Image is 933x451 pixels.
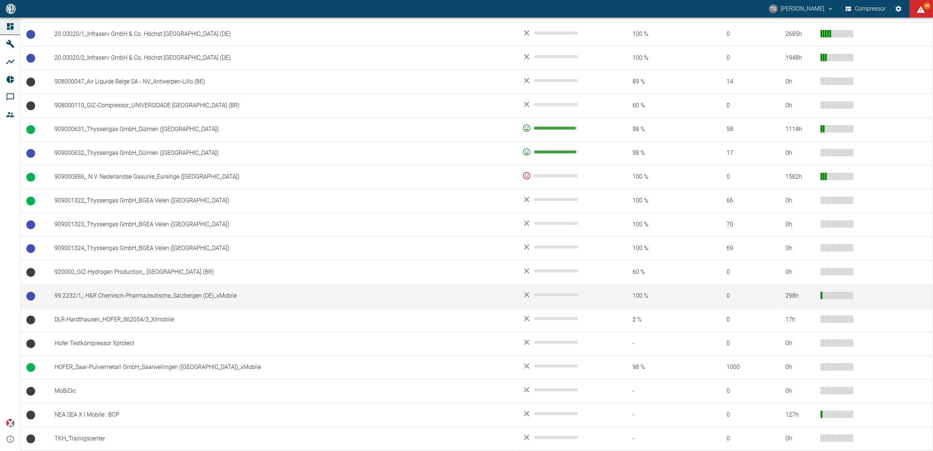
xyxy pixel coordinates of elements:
[715,339,774,348] span: 0
[26,149,35,158] span: Betriebsbereit
[49,94,516,118] td: 908000110_GIZ-Compressor_UNIVERSIDADE [GEOGRAPHIC_DATA] (BR)
[522,29,609,37] div: No data
[785,292,815,300] div: 298 h
[522,290,609,299] div: No data
[26,101,35,110] span: Keine Daten
[49,379,516,403] td: MoBiDic
[785,244,815,253] div: 0 h
[49,308,516,332] td: DLR-Hardthausen_HOFER_862054/3_XImobile
[785,268,815,276] div: 0 h
[621,244,704,253] span: 100 %
[6,419,15,428] img: Xplore Logo
[715,387,774,395] span: 0
[26,30,35,39] span: Betriebsbereit
[785,316,815,324] div: 17 h
[769,4,778,13] div: TG
[621,197,704,205] span: 100 %
[892,2,905,15] button: Einstellungen
[26,316,35,324] span: Keine Daten
[621,316,704,324] span: 2 %
[785,197,815,205] div: 0 h
[621,292,704,300] span: 100 %
[49,141,516,165] td: 909000632_Thyssengas GmbH_Dülmen ([GEOGRAPHIC_DATA])
[715,292,774,300] span: 0
[49,427,516,451] td: TKH_Trainigscenter
[26,435,35,443] span: Keine Daten
[785,363,815,372] div: 0 h
[715,54,774,62] span: 0
[715,435,774,443] span: 0
[522,171,609,180] div: 0 %
[785,149,815,157] div: 0 h
[621,435,704,443] span: -
[49,284,516,308] td: 99.2232/1_ H&R Chemisch-Pharmazeutische_Salzbergen (DE)_xMobile
[49,118,516,141] td: 909000631_Thyssengas GmbH_Dülmen ([GEOGRAPHIC_DATA])
[715,220,774,229] span: 70
[522,266,609,275] div: No data
[785,387,815,395] div: 0 h
[715,411,774,419] span: 0
[715,30,774,38] span: 0
[26,197,35,205] span: Betrieb
[522,338,609,347] div: No data
[785,30,815,38] div: 2685 h
[621,387,704,395] span: -
[621,149,704,157] span: 98 %
[26,125,35,134] span: Betrieb
[522,433,609,442] div: No data
[49,165,516,189] td: 909000886_ N.V. Nederlandse Gasunie_Eursinge ([GEOGRAPHIC_DATA])
[26,363,35,372] span: Betrieb
[621,125,704,134] span: 98 %
[785,125,815,134] div: 1114 h
[621,54,704,62] span: 100 %
[26,173,35,182] span: Betrieb
[768,2,835,15] button: thomas.gregoir@neuman-esser.com
[49,213,516,236] td: 909001323_Thyssengas GmbH_BGEA Velen ([GEOGRAPHIC_DATA])
[785,220,815,229] div: 0 h
[26,387,35,396] span: Keine Daten
[26,78,35,86] span: Keine Daten
[621,101,704,110] span: 60 %
[522,409,609,418] div: No data
[785,78,815,86] div: 0 h
[5,4,16,14] img: logo
[844,2,888,15] button: Compressor
[522,362,609,370] div: No data
[715,363,774,372] span: 1000
[785,411,815,419] div: 127 h
[522,52,609,61] div: No data
[715,244,774,253] span: 69
[49,332,516,355] td: Hofer Testkompressor Xprotect
[785,54,815,62] div: 1948 h
[923,2,931,10] span: 94
[49,260,516,284] td: 920000_GIZ-Hydrogen Production_ [GEOGRAPHIC_DATA] (BR)
[26,54,35,63] span: Betriebsbereit
[621,173,704,181] span: 100 %
[522,76,609,85] div: No data
[785,339,815,348] div: 0 h
[785,101,815,110] div: 0 h
[621,339,704,348] span: -
[49,22,516,46] td: 20.00020/1_Infraserv GmbH & Co. Höchst [GEOGRAPHIC_DATA] (DE)
[522,100,609,109] div: No data
[26,292,35,301] span: Betriebsbereit
[715,173,774,181] span: 0
[522,243,609,251] div: No data
[621,220,704,229] span: 100 %
[522,385,609,394] div: No data
[621,30,704,38] span: 100 %
[715,125,774,134] span: 58
[715,78,774,86] span: 14
[522,195,609,204] div: No data
[49,236,516,260] td: 909001324_Thyssengas GmbH_BGEA Velen ([GEOGRAPHIC_DATA])
[522,124,609,133] div: 95 %
[785,435,815,443] div: 0 h
[26,339,35,348] span: Keine Daten
[621,363,704,372] span: 98 %
[49,189,516,213] td: 909001322_Thyssengas GmbH_BGEA Velen ([GEOGRAPHIC_DATA])
[26,268,35,277] span: Keine Daten
[715,149,774,157] span: 17
[715,268,774,276] span: 0
[49,355,516,379] td: HOFER_Saar-Pulvermetall GmbH_Saarwellingen ([GEOGRAPHIC_DATA])_xMobile
[26,244,35,253] span: Betriebsbereit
